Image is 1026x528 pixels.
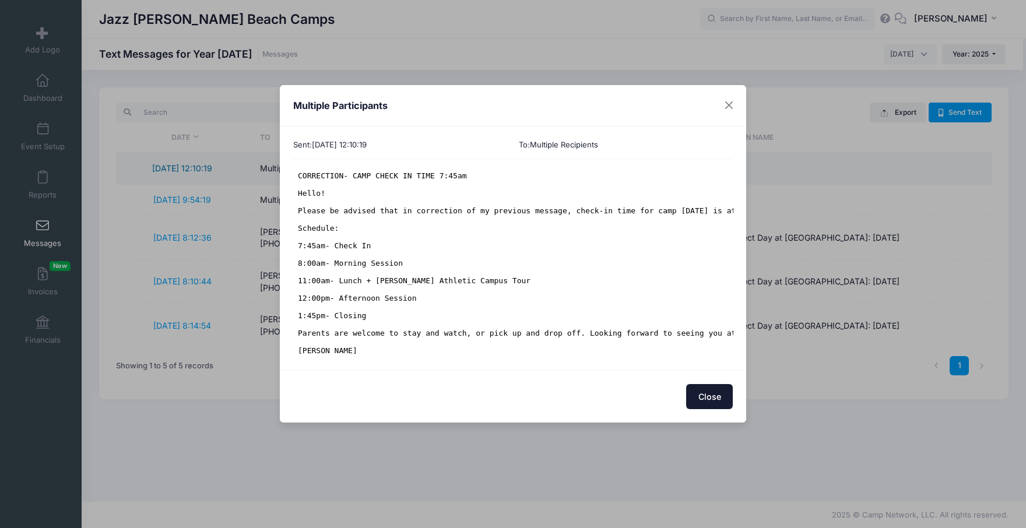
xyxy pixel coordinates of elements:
button: Close [719,95,740,116]
div: Sent: [287,139,513,151]
span: Multiple Recipients [530,140,598,149]
pre: CORRECTION- CAMP CHECK IN TIME 7:45am Hello! Please be advised that in correction of my previous ... [5,5,435,197]
h4: Multiple Participants [293,98,388,112]
button: Close [686,384,733,409]
div: To: [513,139,739,151]
span: [DATE] 12:10:19 [312,140,367,149]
